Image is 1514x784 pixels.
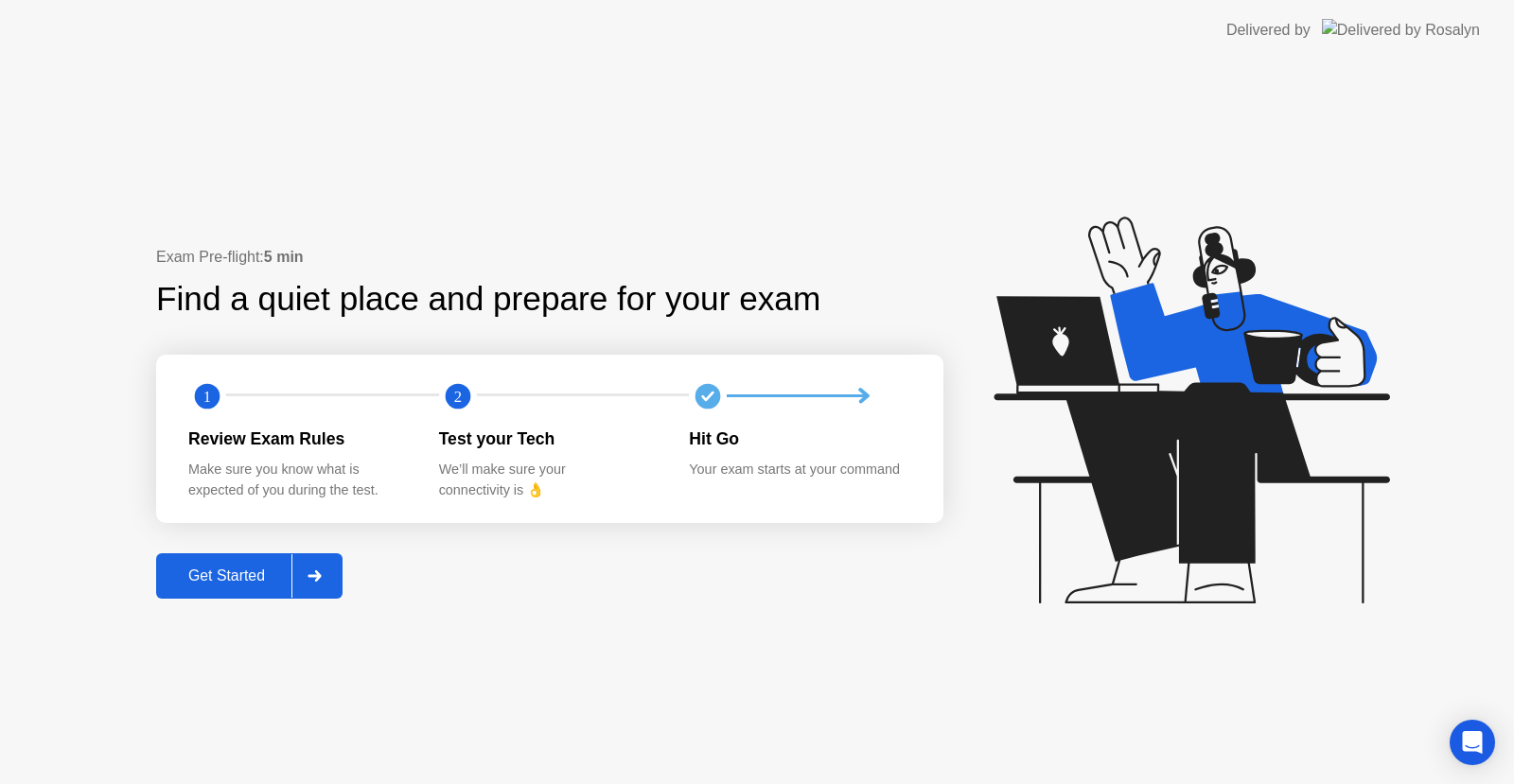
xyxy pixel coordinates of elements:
[203,387,211,405] text: 1
[454,387,462,405] text: 2
[439,460,660,500] div: We’ll make sure your connectivity is 👌
[156,246,943,269] div: Exam Pre-flight:
[156,274,823,324] div: Find a quiet place and prepare for your exam
[1450,720,1495,765] div: Open Intercom Messenger
[439,427,660,451] div: Test your Tech
[1322,19,1480,41] img: Delivered by Rosalyn
[162,567,291,584] div: Get Started
[264,249,304,265] b: 5 min
[689,460,909,480] div: Your exam starts at your command
[188,460,409,500] div: Make sure you know what is expected of you during the test.
[1226,19,1311,42] div: Delivered by
[156,553,343,599] button: Get Started
[689,427,909,451] div: Hit Go
[188,427,409,451] div: Review Exam Rules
